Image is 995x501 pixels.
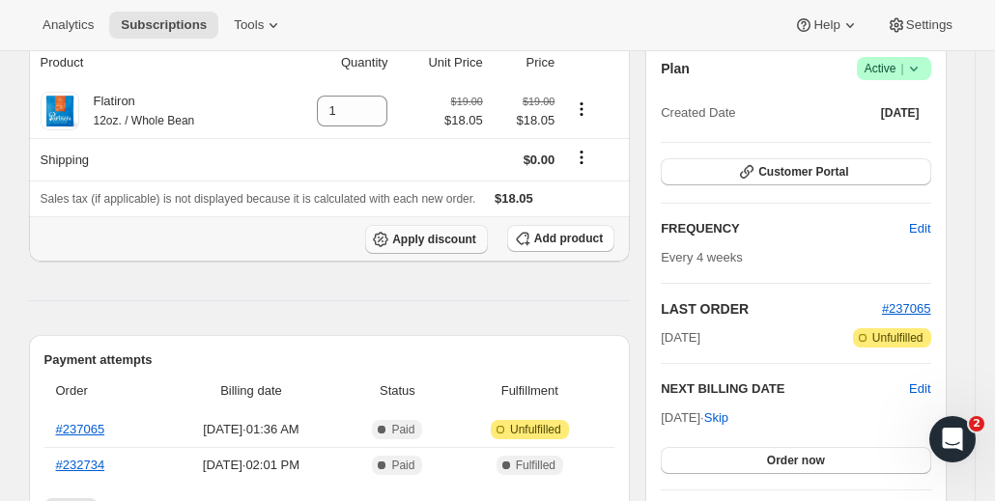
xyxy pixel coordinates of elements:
span: Every 4 weeks [661,250,743,264]
th: Unit Price [393,42,488,84]
span: Order now [767,453,825,468]
iframe: Intercom live chat [929,416,976,462]
button: Shipping actions [566,147,597,168]
span: Sales tax (if applicable) is not displayed because it is calculated with each new order. [41,192,476,206]
button: Subscriptions [109,12,218,39]
button: Order now [661,447,930,474]
span: Fulfillment [456,381,603,401]
a: #237065 [56,422,105,436]
h2: Plan [661,59,690,78]
span: Settings [906,17,952,33]
span: Add product [534,231,603,246]
span: $18.05 [444,111,483,130]
span: Active [865,59,924,78]
span: 2 [969,416,984,431]
a: #237065 [882,301,931,316]
span: Subscriptions [121,17,207,33]
th: Quantity [275,42,393,84]
span: $0.00 [524,153,555,167]
span: Fulfilled [516,458,555,473]
span: Skip [704,408,728,428]
span: | [900,61,903,76]
button: Product actions [566,98,597,120]
button: Analytics [31,12,105,39]
span: [DATE] [881,105,920,121]
button: Edit [897,213,942,244]
span: Created Date [661,103,735,123]
span: Paid [391,458,414,473]
button: Tools [222,12,295,39]
button: #237065 [882,299,931,319]
button: Customer Portal [661,158,930,185]
span: [DATE] · 01:36 AM [163,420,338,439]
button: Edit [909,379,930,399]
span: Paid [391,422,414,437]
h2: LAST ORDER [661,299,882,319]
h2: FREQUENCY [661,219,909,238]
span: $18.05 [495,191,533,206]
span: Unfulfilled [510,422,561,437]
button: Skip [693,403,740,433]
img: product img [41,92,79,130]
span: Unfulfilled [872,330,924,346]
span: Apply discount [392,232,476,247]
span: Tools [234,17,264,33]
button: Help [782,12,870,39]
span: $18.05 [495,111,554,130]
span: [DATE] · 02:01 PM [163,456,338,475]
span: [DATE] [661,328,700,348]
small: 12oz. / Whole Bean [94,114,195,127]
span: [DATE] · [661,410,728,425]
span: Billing date [163,381,338,401]
span: Status [350,381,444,401]
span: Edit [909,219,930,238]
div: Flatiron [79,92,195,130]
button: [DATE] [869,99,931,126]
span: Analytics [43,17,94,33]
h2: Payment attempts [44,350,615,370]
a: #232734 [56,458,105,472]
h2: NEXT BILLING DATE [661,379,909,399]
small: $19.00 [451,96,483,107]
th: Shipping [29,138,276,181]
span: Help [813,17,839,33]
button: Settings [875,12,964,39]
button: Apply discount [365,225,488,254]
th: Order [44,370,158,412]
button: Add product [507,225,614,252]
small: $19.00 [523,96,554,107]
th: Product [29,42,276,84]
span: Customer Portal [758,164,848,180]
th: Price [489,42,560,84]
